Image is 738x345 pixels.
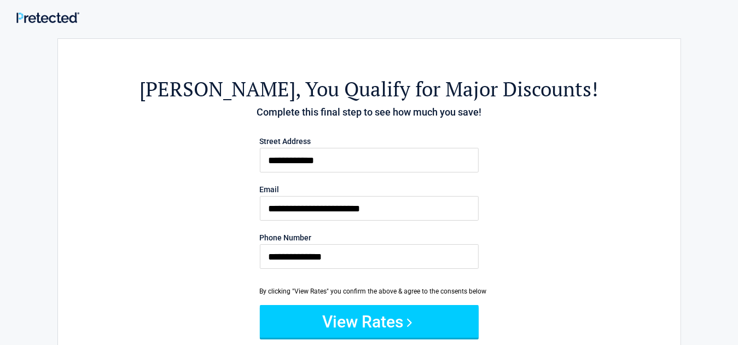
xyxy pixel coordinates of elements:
[260,137,479,145] label: Street Address
[118,105,620,119] h4: Complete this final step to see how much you save!
[118,76,620,102] h2: , You Qualify for Major Discounts!
[260,234,479,242] label: Phone Number
[260,286,479,296] div: By clicking "View Rates" you confirm the above & agree to the consents below
[260,305,479,338] button: View Rates
[16,12,79,24] img: Main Logo
[140,76,296,102] span: [PERSON_NAME]
[260,186,479,193] label: Email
